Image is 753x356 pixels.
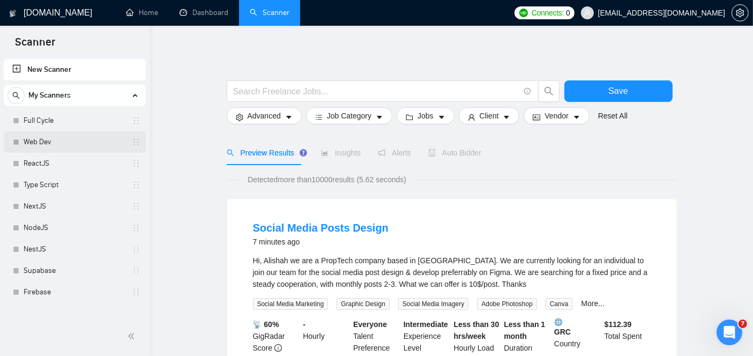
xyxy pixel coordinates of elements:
[452,318,502,354] div: Hourly Load
[554,318,600,336] b: GRC
[306,107,392,124] button: barsJob Categorycaret-down
[519,9,528,17] img: upwork-logo.png
[545,110,568,122] span: Vendor
[24,239,125,260] a: NestJS
[253,298,329,310] span: Social Media Marketing
[28,85,71,106] span: My Scanners
[132,181,140,189] span: holder
[132,266,140,275] span: holder
[253,255,651,290] div: Hi, Alishah we are a PropTech company based in Greece. We are currently looking for an individual...
[351,318,401,354] div: Talent Preference
[301,318,351,354] div: Hourly
[253,235,389,248] div: 7 minutes ago
[132,245,140,254] span: holder
[602,318,653,354] div: Total Spent
[533,113,540,121] span: idcard
[732,4,749,21] button: setting
[502,318,552,354] div: Duration
[546,298,573,310] span: Canva
[274,344,282,352] span: info-circle
[598,110,628,122] a: Reset All
[378,149,411,157] span: Alerts
[538,80,560,102] button: search
[327,110,371,122] span: Job Category
[132,224,140,232] span: holder
[6,34,64,57] span: Scanner
[566,7,570,19] span: 0
[581,299,605,308] a: More...
[285,113,293,121] span: caret-down
[9,5,17,22] img: logo
[24,196,125,217] a: NextJS
[4,85,146,303] li: My Scanners
[180,8,228,17] a: dashboardDashboard
[24,281,125,303] a: Firebase
[406,113,413,121] span: folder
[428,149,481,157] span: Auto Bidder
[524,88,531,95] span: info-circle
[428,149,436,157] span: robot
[236,113,243,121] span: setting
[454,320,499,340] b: Less than 30 hrs/week
[555,318,562,326] img: 🌐
[353,320,387,329] b: Everyone
[132,288,140,296] span: holder
[477,298,536,310] span: Adobe Photoshop
[376,113,383,121] span: caret-down
[378,149,385,157] span: notification
[8,87,25,104] button: search
[337,298,390,310] span: Graphic Design
[24,260,125,281] a: Supabase
[732,9,749,17] a: setting
[417,110,434,122] span: Jobs
[532,7,564,19] span: Connects:
[24,110,125,131] a: Full Cycle
[564,80,673,102] button: Save
[480,110,499,122] span: Client
[401,318,452,354] div: Experience Level
[584,9,591,17] span: user
[321,149,361,157] span: Insights
[717,320,742,345] iframe: Intercom live chat
[573,113,580,121] span: caret-down
[552,318,602,354] div: Country
[250,8,289,17] a: searchScanner
[4,59,146,80] li: New Scanner
[132,116,140,125] span: holder
[605,320,632,329] b: $ 112.39
[303,320,305,329] b: -
[126,8,158,17] a: homeHome
[503,113,510,121] span: caret-down
[398,298,468,310] span: Social Media Imagery
[132,202,140,211] span: holder
[404,320,448,329] b: Intermediate
[24,131,125,153] a: Web Dev
[227,149,304,157] span: Preview Results
[539,86,559,96] span: search
[24,174,125,196] a: Type Script
[12,59,137,80] a: New Scanner
[227,107,302,124] button: settingAdvancedcaret-down
[608,84,628,98] span: Save
[468,113,475,121] span: user
[524,107,589,124] button: idcardVendorcaret-down
[321,149,329,157] span: area-chart
[240,174,414,186] span: Detected more than 10000 results (5.62 seconds)
[397,107,454,124] button: folderJobscaret-down
[24,217,125,239] a: NodeJS
[248,110,281,122] span: Advanced
[459,107,520,124] button: userClientcaret-down
[24,153,125,174] a: ReactJS
[8,92,24,99] span: search
[253,222,389,234] a: Social Media Posts Design
[227,149,234,157] span: search
[438,113,445,121] span: caret-down
[504,320,545,340] b: Less than 1 month
[315,113,323,121] span: bars
[233,85,519,98] input: Search Freelance Jobs...
[251,318,301,354] div: GigRadar Score
[299,148,308,158] div: Tooltip anchor
[128,331,138,342] span: double-left
[739,320,747,328] span: 7
[132,159,140,168] span: holder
